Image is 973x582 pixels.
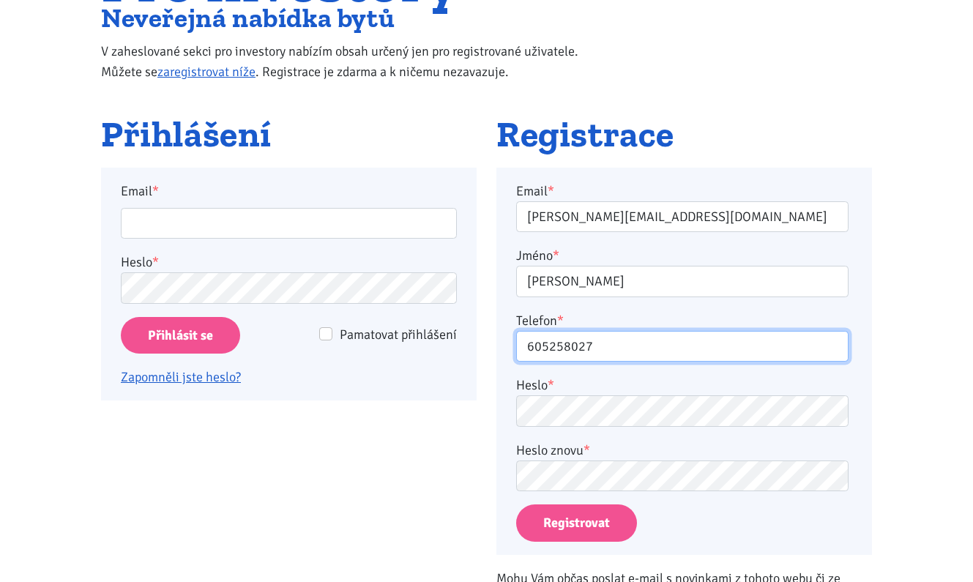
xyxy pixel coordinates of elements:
[121,369,241,385] a: Zapomněli jste heslo?
[548,377,554,393] abbr: required
[121,252,159,272] label: Heslo
[496,115,872,154] h2: Registrace
[584,442,590,458] abbr: required
[101,41,608,82] p: V zaheslované sekci pro investory nabízím obsah určený jen pro registrované uživatele. Můžete se ...
[516,504,637,542] button: Registrovat
[516,181,554,201] label: Email
[121,317,240,354] input: Přihlásit se
[516,375,554,395] label: Heslo
[157,64,256,80] a: zaregistrovat níže
[516,310,564,331] label: Telefon
[557,313,564,329] abbr: required
[101,6,608,30] h2: Neveřejná nabídka bytů
[340,327,457,343] span: Pamatovat přihlášení
[111,181,467,201] label: Email
[553,247,559,264] abbr: required
[516,440,590,460] label: Heslo znovu
[101,115,477,154] h2: Přihlášení
[548,183,554,199] abbr: required
[516,245,559,266] label: Jméno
